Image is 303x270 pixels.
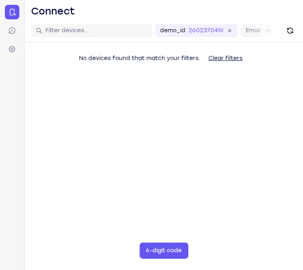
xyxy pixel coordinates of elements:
[5,42,19,56] a: Settings
[31,5,75,18] h1: Connect
[246,27,260,35] label: Email
[160,27,185,35] label: demo_id
[139,243,188,259] button: 6-digit code
[79,55,200,62] span: No devices found that match your filters.
[5,23,19,38] a: Sessions
[284,24,297,37] button: Refresh
[46,27,147,35] input: Filter devices...
[5,5,19,19] a: Connect
[202,50,249,66] button: Clear filters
